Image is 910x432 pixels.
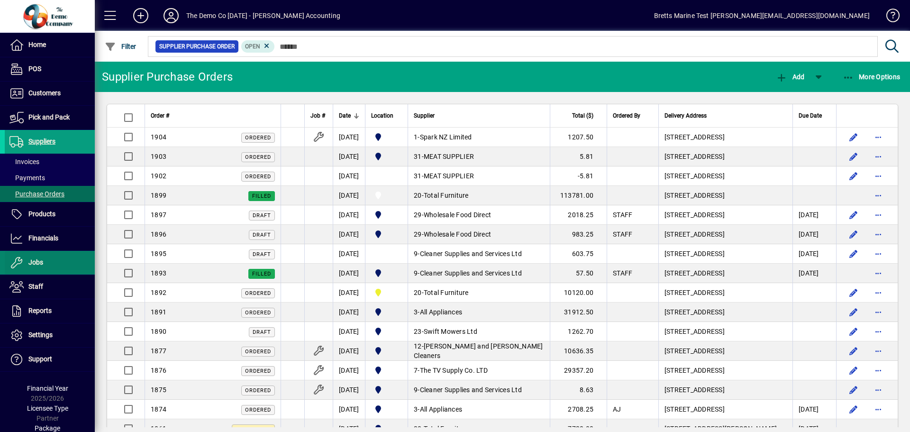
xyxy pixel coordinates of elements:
[151,133,166,141] span: 1904
[408,186,550,205] td: -
[871,266,886,281] button: More options
[333,225,365,244] td: [DATE]
[126,7,156,24] button: Add
[658,380,792,400] td: [STREET_ADDRESS]
[613,405,621,413] span: AJ
[28,138,55,145] span: Suppliers
[613,110,640,121] span: Ordered By
[151,172,166,180] span: 1902
[156,7,186,24] button: Profile
[245,154,271,160] span: Ordered
[28,41,46,48] span: Home
[5,170,95,186] a: Payments
[871,246,886,261] button: More options
[613,230,632,238] span: STAFF
[28,65,41,73] span: POS
[333,147,365,166] td: [DATE]
[105,43,136,50] span: Filter
[846,343,861,358] button: Edit
[186,8,340,23] div: The Demo Co [DATE] - [PERSON_NAME] Accounting
[550,166,607,186] td: -5.81
[414,133,418,141] span: 1
[550,147,607,166] td: 5.81
[871,188,886,203] button: More options
[414,153,422,160] span: 31
[151,230,166,238] span: 1896
[371,365,402,376] span: Auckland
[35,424,60,432] span: Package
[843,73,901,81] span: More Options
[414,405,418,413] span: 3
[420,133,472,141] span: Spark NZ Limited
[333,322,365,341] td: [DATE]
[333,186,365,205] td: [DATE]
[420,367,488,374] span: The TV Supply Co. LTD
[414,230,422,238] span: 29
[151,328,166,335] span: 1890
[371,190,402,201] span: AKL
[871,207,886,222] button: More options
[28,307,52,314] span: Reports
[28,283,43,290] span: Staff
[414,342,422,350] span: 12
[414,386,418,394] span: 9
[550,361,607,380] td: 29357.20
[245,43,260,50] span: Open
[658,205,792,225] td: [STREET_ADDRESS]
[414,289,422,296] span: 20
[408,400,550,419] td: -
[245,290,271,296] span: Ordered
[550,264,607,283] td: 57.50
[371,209,402,221] span: Auckland
[846,285,861,300] button: Edit
[424,289,469,296] span: Total Furniture
[151,110,169,121] span: Order #
[550,244,607,264] td: 603.75
[408,322,550,341] td: -
[613,269,632,277] span: STAFF
[151,367,166,374] span: 1876
[310,110,325,121] span: Job #
[5,323,95,347] a: Settings
[28,331,53,339] span: Settings
[371,326,402,337] span: Auckland
[414,110,435,121] span: Supplier
[371,306,402,318] span: Auckland
[253,212,271,219] span: Draft
[613,211,632,219] span: STAFF
[846,304,861,320] button: Edit
[414,172,422,180] span: 31
[550,341,607,361] td: 10636.35
[420,308,463,316] span: All Appliances
[245,368,271,374] span: Ordered
[550,205,607,225] td: 2018.25
[658,322,792,341] td: [STREET_ADDRESS]
[151,386,166,394] span: 1875
[550,128,607,147] td: 1207.50
[414,269,418,277] span: 9
[5,186,95,202] a: Purchase Orders
[102,38,139,55] button: Filter
[658,166,792,186] td: [STREET_ADDRESS]
[792,244,836,264] td: [DATE]
[5,33,95,57] a: Home
[253,251,271,257] span: Draft
[424,328,477,335] span: Swift Mowers Ltd
[550,225,607,244] td: 983.25
[792,264,836,283] td: [DATE]
[408,303,550,322] td: -
[151,269,166,277] span: 1893
[252,193,271,199] span: Filled
[5,299,95,323] a: Reports
[333,128,365,147] td: [DATE]
[28,89,61,97] span: Customers
[664,110,707,121] span: Delivery Address
[9,158,39,165] span: Invoices
[151,211,166,219] span: 1897
[414,308,418,316] span: 3
[151,308,166,316] span: 1891
[871,324,886,339] button: More options
[871,343,886,358] button: More options
[550,322,607,341] td: 1262.70
[871,402,886,417] button: More options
